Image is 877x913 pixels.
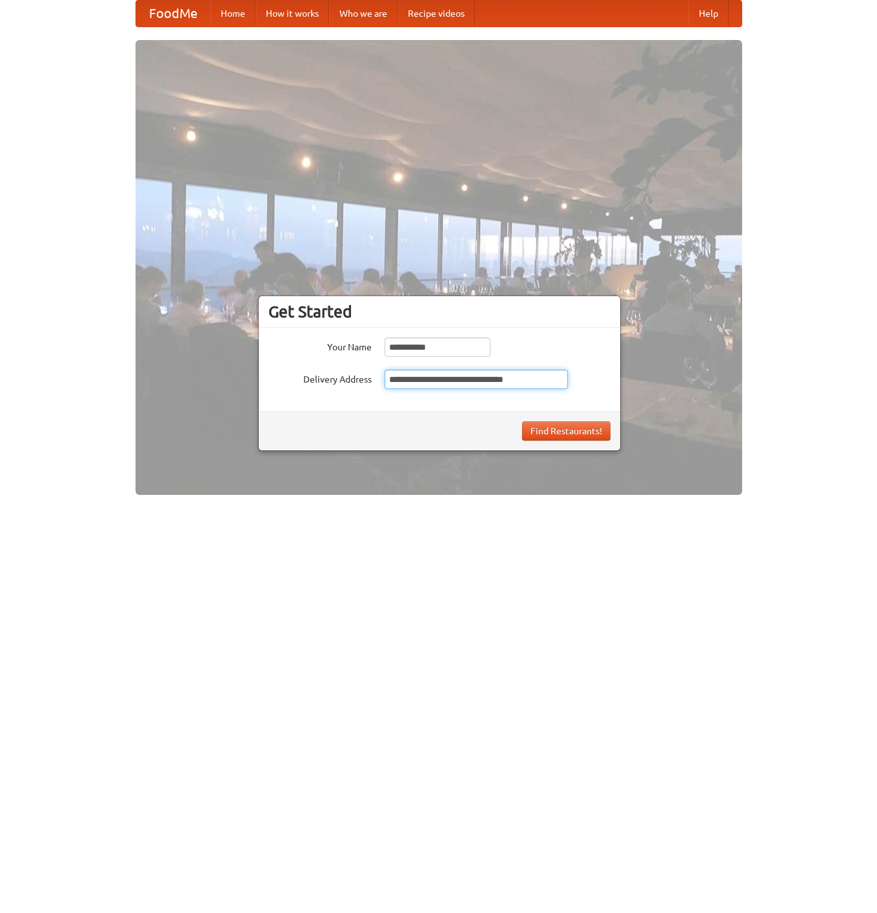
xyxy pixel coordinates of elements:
h3: Get Started [268,302,610,321]
a: Help [689,1,729,26]
a: Recipe videos [398,1,475,26]
label: Your Name [268,337,372,354]
a: FoodMe [136,1,210,26]
a: Who we are [329,1,398,26]
label: Delivery Address [268,370,372,386]
a: How it works [256,1,329,26]
button: Find Restaurants! [522,421,610,441]
a: Home [210,1,256,26]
